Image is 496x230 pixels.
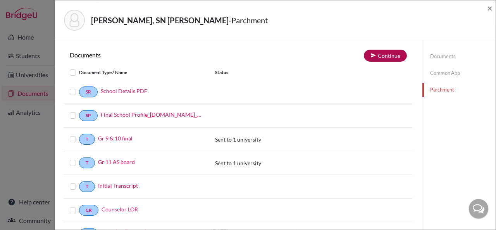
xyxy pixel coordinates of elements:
[487,3,493,13] button: Close
[215,160,261,166] span: Sent to 1 university
[17,5,33,12] span: Help
[79,181,95,192] a: T
[79,157,95,168] a: T
[64,51,238,59] h6: Documents
[101,87,147,95] a: School Details PDF
[64,68,209,77] div: Document Type / Name
[79,110,98,121] a: SP
[422,50,496,63] a: Documents
[98,134,133,142] a: Gr 9 & 10 final
[101,111,203,119] a: Final School Profile_[DOMAIN_NAME]_wide
[229,16,268,25] span: - Parchment
[364,50,407,62] button: Continue
[79,134,95,145] a: T
[102,205,138,213] a: Counselor LOR
[98,158,135,166] a: Gr 11 AS board
[98,182,138,190] a: Initial Transcript
[209,68,296,77] div: Status
[215,136,261,143] span: Sent to 1 university
[422,66,496,80] a: Common App
[422,83,496,97] a: Parchment
[91,16,229,25] strong: [PERSON_NAME], SN [PERSON_NAME]
[487,2,493,14] span: ×
[79,86,98,97] a: SR
[79,205,98,216] a: CR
